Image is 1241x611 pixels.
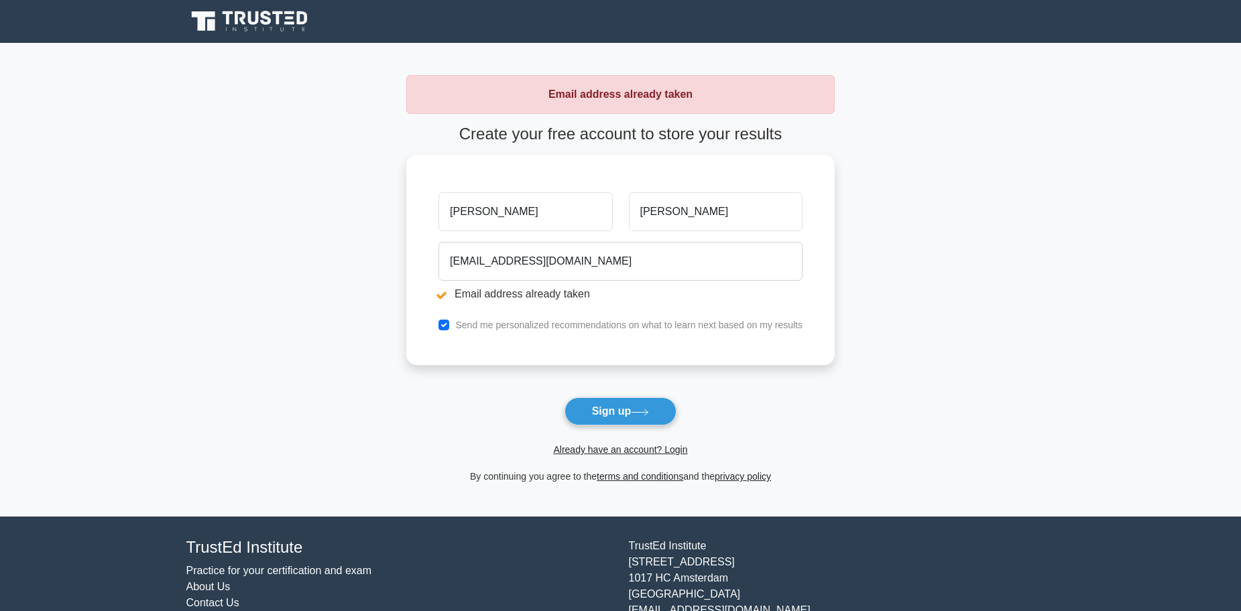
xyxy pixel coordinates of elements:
h4: TrustEd Institute [186,538,613,557]
input: Email [438,242,803,281]
label: Send me personalized recommendations on what to learn next based on my results [455,320,803,330]
h4: Create your free account to store your results [406,125,835,144]
input: First name [438,192,612,231]
input: Last name [629,192,803,231]
a: Practice for your certification and exam [186,565,372,576]
button: Sign up [565,397,677,425]
a: Already have an account? Login [553,444,687,455]
div: By continuing you agree to the and the [398,468,843,484]
a: About Us [186,581,231,592]
a: Contact Us [186,597,239,608]
a: terms and conditions [597,471,683,482]
a: privacy policy [715,471,771,482]
li: Email address already taken [438,286,803,302]
strong: Email address already taken [548,88,693,100]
